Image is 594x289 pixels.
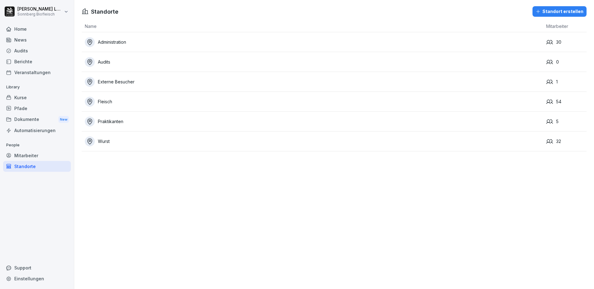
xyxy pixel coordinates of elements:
[3,273,71,284] a: Einstellungen
[3,262,71,273] div: Support
[546,59,587,65] div: 0
[3,56,71,67] a: Berichte
[17,7,63,12] p: [PERSON_NAME] Lumetsberger
[85,37,543,47] a: Administration
[85,97,543,107] a: Fleisch
[17,12,63,16] p: Sonnberg Biofleisch
[536,8,583,15] div: Standort erstellen
[91,7,118,16] h1: Standorte
[532,6,587,17] button: Standort erstellen
[3,161,71,172] a: Standorte
[3,34,71,45] a: News
[3,114,71,125] a: DokumenteNew
[3,114,71,125] div: Dokumente
[3,125,71,136] a: Automatisierungen
[546,39,587,46] div: 30
[85,57,543,67] a: Audits
[543,20,587,32] th: Mitarbeiter
[546,118,587,125] div: 5
[82,20,543,32] th: Name
[3,150,71,161] a: Mitarbeiter
[3,24,71,34] a: Home
[85,117,543,127] a: Praktikanten
[58,116,69,123] div: New
[3,45,71,56] a: Audits
[85,136,543,146] a: Wurst
[3,103,71,114] a: Pfade
[3,82,71,92] p: Library
[3,67,71,78] a: Veranstaltungen
[85,77,543,87] a: Externe Besucher
[546,138,587,145] div: 32
[546,98,587,105] div: 54
[3,92,71,103] a: Kurse
[3,140,71,150] p: People
[546,78,587,85] div: 1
